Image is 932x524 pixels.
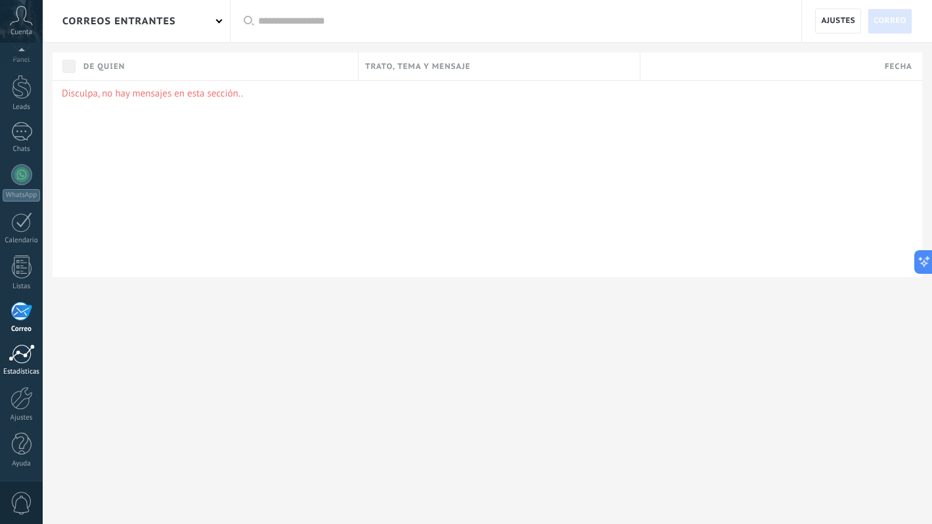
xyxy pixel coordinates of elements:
[821,9,855,33] span: Ajustes
[874,9,906,33] span: Correo
[3,414,41,422] div: Ajustes
[365,60,470,73] span: Trato, tema y mensaje
[3,236,41,245] div: Calendario
[3,325,41,334] div: Correo
[3,368,41,376] div: Estadísticas
[62,87,913,100] p: Disculpa, no hay mensajes en esta sección..
[83,60,125,73] span: De quien
[3,145,41,154] div: Chats
[868,9,912,33] a: Correo
[815,9,861,33] a: Ajustes
[3,460,41,468] div: Ayuda
[3,282,41,291] div: Listas
[3,103,41,112] div: Leads
[3,189,40,202] div: WhatsApp
[885,60,912,73] span: Fecha
[11,28,32,37] span: Cuenta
